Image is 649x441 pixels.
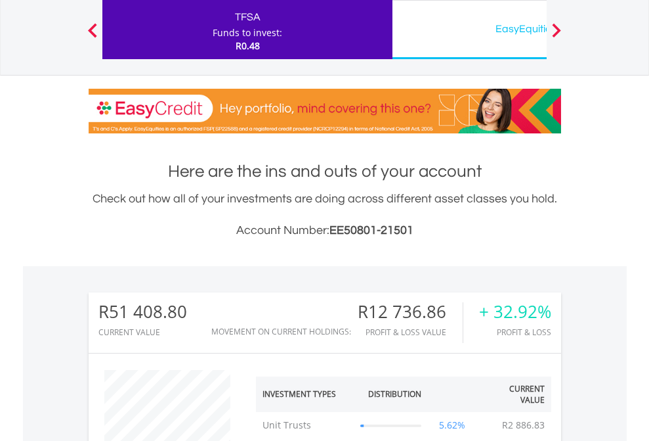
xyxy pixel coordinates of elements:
div: Profit & Loss Value [358,328,463,337]
div: Check out how all of your investments are doing across different asset classes you hold. [89,190,561,240]
div: Movement on Current Holdings: [211,327,351,336]
div: CURRENT VALUE [98,328,187,337]
th: Current Value [477,377,551,412]
h3: Account Number: [89,221,561,240]
div: Profit & Loss [479,328,551,337]
h1: Here are the ins and outs of your account [89,160,561,183]
div: R12 736.86 [358,302,463,321]
img: EasyCredit Promotion Banner [89,89,561,133]
div: + 32.92% [479,302,551,321]
button: Next [543,30,570,43]
td: 5.62% [428,412,477,438]
span: R0.48 [236,39,260,52]
td: R2 886.83 [495,412,551,438]
div: R51 408.80 [98,302,187,321]
span: EE50801-21501 [329,224,413,237]
td: Unit Trusts [256,412,354,438]
div: TFSA [110,8,385,26]
th: Investment Types [256,377,354,412]
div: Distribution [368,388,421,400]
button: Previous [79,30,106,43]
div: Funds to invest: [213,26,282,39]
